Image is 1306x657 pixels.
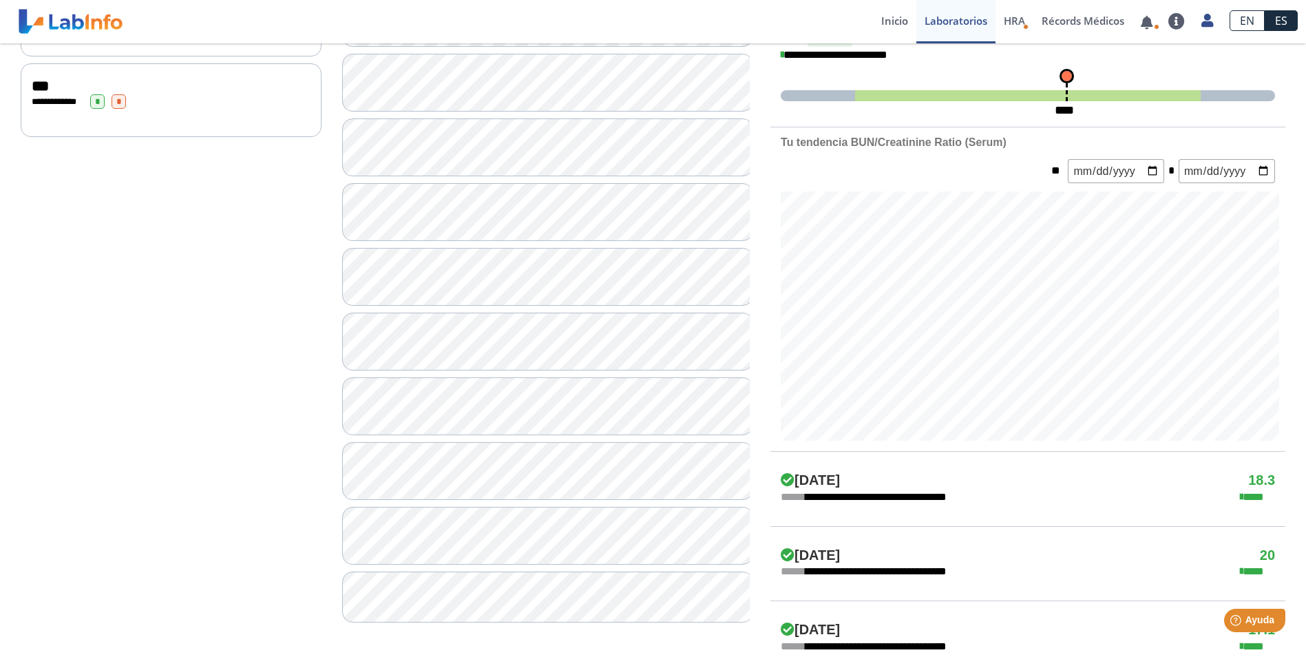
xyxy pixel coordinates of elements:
a: ES [1265,10,1298,31]
h4: [DATE] [781,622,840,638]
h4: 18.3 [1248,472,1275,489]
input: mm/dd/yyyy [1068,159,1164,183]
b: Tu tendencia BUN/Creatinine Ratio (Serum) [781,136,1007,148]
h4: [DATE] [781,472,840,489]
a: EN [1230,10,1265,31]
h4: 20 [1260,547,1275,564]
input: mm/dd/yyyy [1179,159,1275,183]
h4: [DATE] [781,547,840,564]
span: HRA [1004,14,1025,28]
iframe: Help widget launcher [1183,603,1291,642]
